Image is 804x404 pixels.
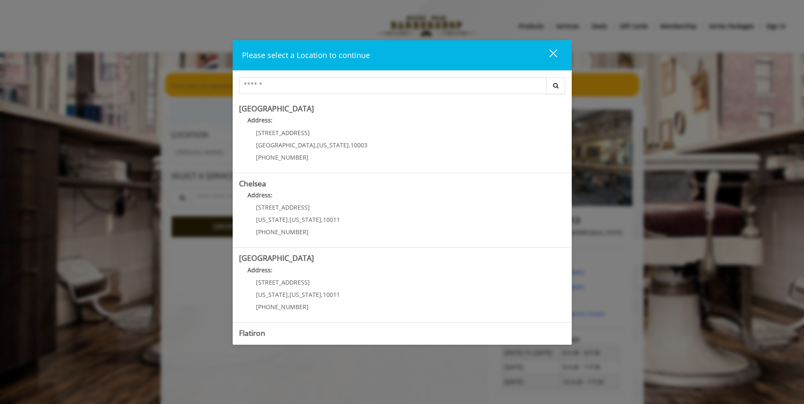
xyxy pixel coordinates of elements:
[256,153,309,161] span: [PHONE_NUMBER]
[239,253,314,263] b: [GEOGRAPHIC_DATA]
[239,328,265,338] b: Flatiron
[242,50,370,60] span: Please select a Location to continue
[323,291,340,299] span: 10011
[248,340,273,349] b: Address:
[321,291,323,299] span: ,
[315,141,317,149] span: ,
[349,141,351,149] span: ,
[288,291,289,299] span: ,
[256,129,310,137] span: [STREET_ADDRESS]
[256,291,288,299] span: [US_STATE]
[289,216,321,224] span: [US_STATE]
[239,77,547,94] input: Search Center
[288,216,289,224] span: ,
[248,191,273,199] b: Address:
[239,103,314,113] b: [GEOGRAPHIC_DATA]
[256,216,288,224] span: [US_STATE]
[239,77,565,98] div: Center Select
[256,141,315,149] span: [GEOGRAPHIC_DATA]
[256,278,310,286] span: [STREET_ADDRESS]
[540,49,556,61] div: close dialog
[256,228,309,236] span: [PHONE_NUMBER]
[323,216,340,224] span: 10011
[256,203,310,211] span: [STREET_ADDRESS]
[248,116,273,124] b: Address:
[248,266,273,274] b: Address:
[289,291,321,299] span: [US_STATE]
[256,303,309,311] span: [PHONE_NUMBER]
[321,216,323,224] span: ,
[534,47,562,64] button: close dialog
[239,178,266,188] b: Chelsea
[551,83,561,89] i: Search button
[351,141,367,149] span: 10003
[317,141,349,149] span: [US_STATE]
